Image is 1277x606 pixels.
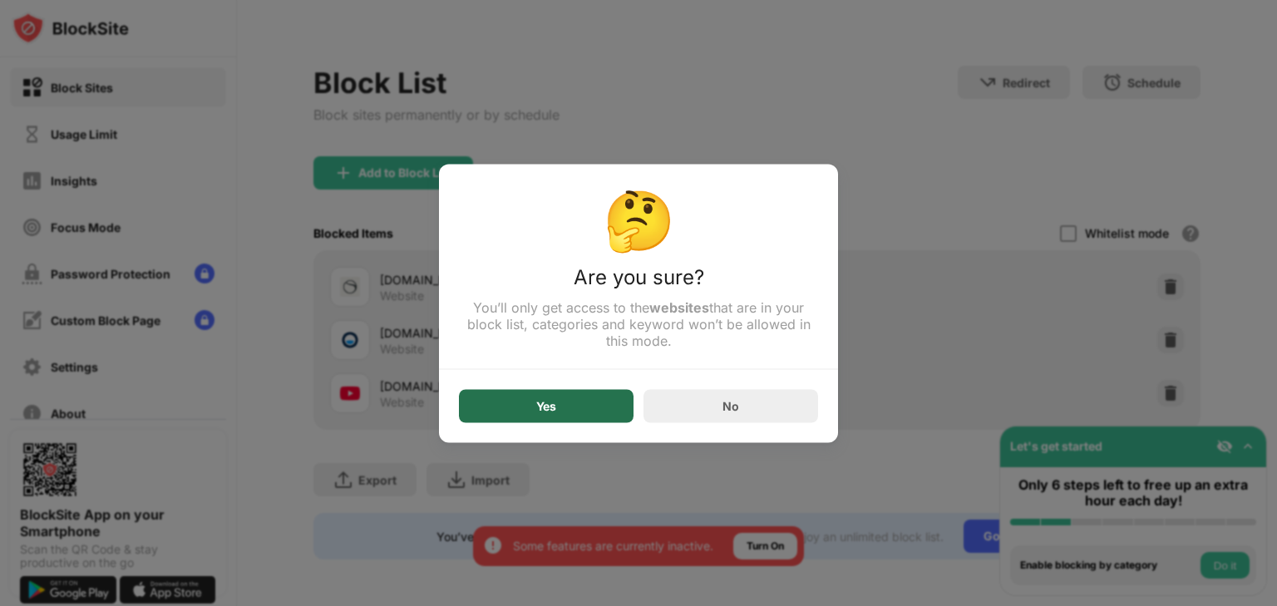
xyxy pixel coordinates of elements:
div: Yes [536,399,556,412]
div: Are you sure? [459,264,818,298]
div: You’ll only get access to the that are in your block list, categories and keyword won’t be allowe... [459,298,818,348]
strong: websites [649,298,709,315]
div: 🤔 [459,184,818,254]
div: No [722,399,739,413]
